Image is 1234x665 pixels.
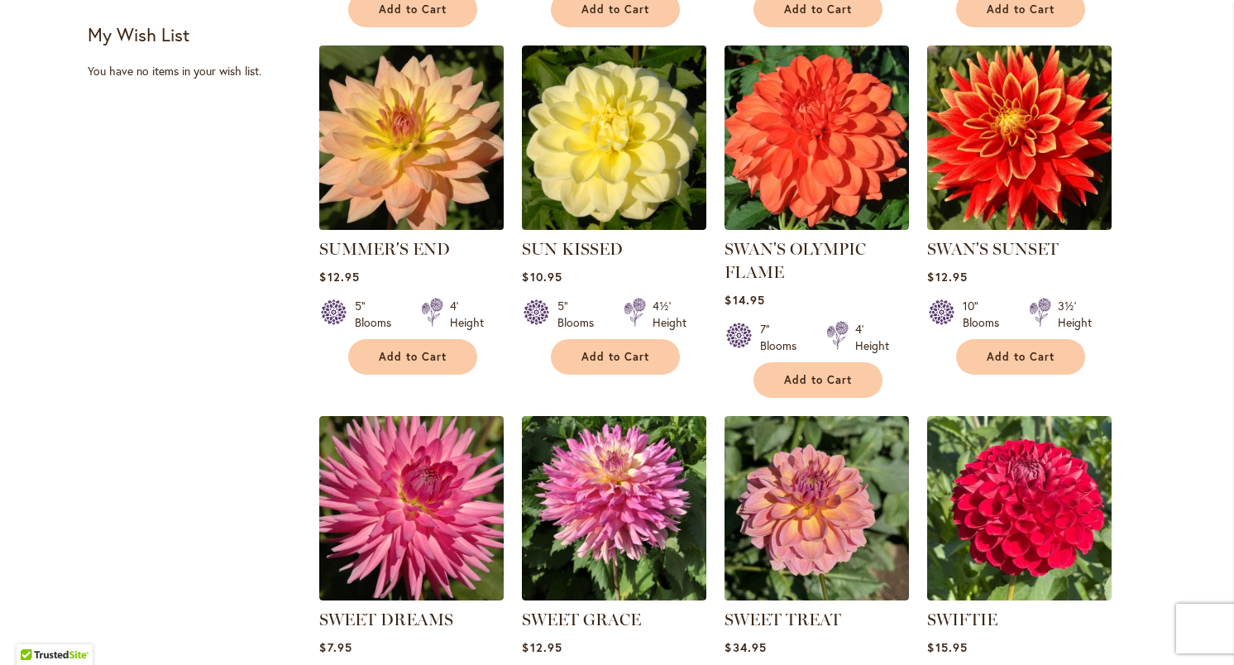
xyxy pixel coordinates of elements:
div: 4' Height [450,298,484,331]
a: SWEET GRACE [522,588,706,604]
a: Swan's Olympic Flame [725,218,909,233]
a: SUN KISSED [522,239,623,259]
span: Add to Cart [379,2,447,17]
a: SUMMER'S END [319,239,450,259]
span: Add to Cart [987,350,1055,364]
a: SWEET GRACE [522,610,641,629]
div: 10" Blooms [963,298,1009,331]
a: SUN KISSED [522,218,706,233]
a: Swan's Sunset [927,218,1112,233]
div: You have no items in your wish list. [88,63,308,79]
button: Add to Cart [753,362,882,398]
img: SWEET TREAT [725,416,909,600]
span: $34.95 [725,639,766,655]
div: 5" Blooms [557,298,604,331]
a: SWEET DREAMS [319,588,504,604]
span: Add to Cart [784,373,852,387]
span: $15.95 [927,639,967,655]
span: Add to Cart [379,350,447,364]
span: Add to Cart [987,2,1055,17]
span: $10.95 [522,269,562,285]
button: Add to Cart [348,339,477,375]
div: 7" Blooms [760,321,806,354]
a: SUMMER'S END [319,218,504,233]
div: 4½' Height [653,298,686,331]
span: $12.95 [319,269,359,285]
span: $12.95 [927,269,967,285]
iframe: Launch Accessibility Center [12,606,59,653]
span: Add to Cart [581,350,649,364]
img: Swan's Sunset [927,45,1112,230]
a: SWAN'S SUNSET [927,239,1059,259]
img: SUN KISSED [522,45,706,230]
div: 5" Blooms [355,298,401,331]
a: SWEET TREAT [725,610,841,629]
strong: My Wish List [88,22,189,46]
span: Add to Cart [581,2,649,17]
a: SWEET TREAT [725,588,909,604]
button: Add to Cart [551,339,680,375]
span: $12.95 [522,639,562,655]
img: SUMMER'S END [315,41,509,235]
img: SWIFTIE [927,416,1112,600]
button: Add to Cart [956,339,1085,375]
a: SWAN'S OLYMPIC FLAME [725,239,866,282]
a: SWIFTIE [927,610,997,629]
img: SWEET GRACE [522,416,706,600]
div: 4' Height [855,321,889,354]
a: SWIFTIE [927,588,1112,604]
a: SWEET DREAMS [319,610,453,629]
img: Swan's Olympic Flame [725,45,909,230]
span: Add to Cart [784,2,852,17]
span: $14.95 [725,292,764,308]
img: SWEET DREAMS [319,416,504,600]
div: 3½' Height [1058,298,1092,331]
span: $7.95 [319,639,352,655]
